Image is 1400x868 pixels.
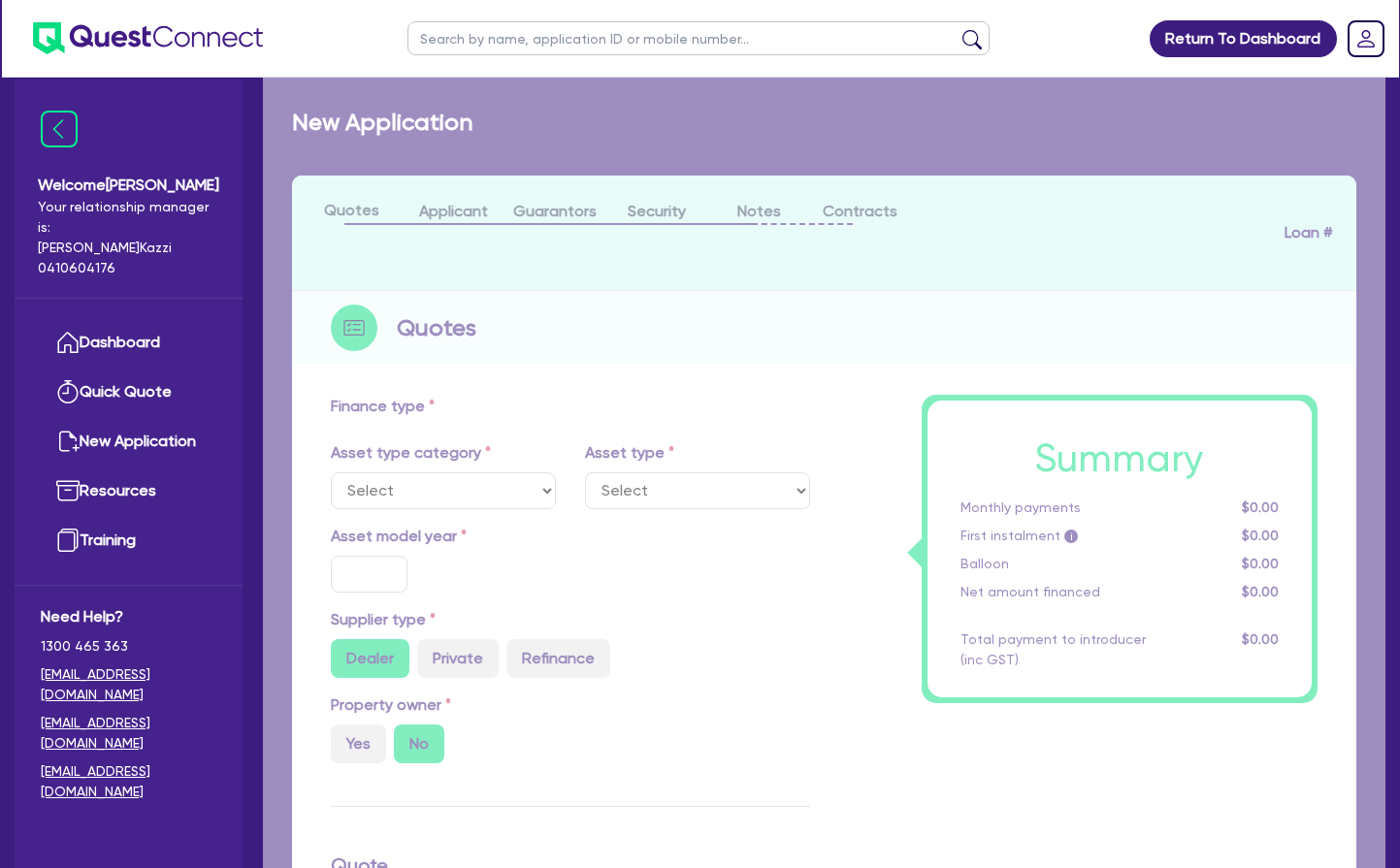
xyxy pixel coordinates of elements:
[1150,20,1337,57] a: Return To Dashboard
[41,636,216,657] span: 1300 465 363
[41,516,216,565] a: Training
[56,479,80,502] img: resources
[38,174,219,197] span: Welcome [PERSON_NAME]
[41,713,216,754] a: [EMAIL_ADDRESS][DOMAIN_NAME]
[33,22,263,54] img: quest-connect-logo-blue
[56,380,80,403] img: quick-quote
[56,430,80,453] img: new-application
[41,605,216,628] span: Need Help?
[41,318,216,368] a: Dashboard
[41,368,216,417] a: Quick Quote
[56,529,80,552] img: training
[1341,14,1391,64] a: Dropdown toggle
[407,21,990,55] input: Search by name, application ID or mobile number...
[41,761,216,802] a: [EMAIL_ADDRESS][DOMAIN_NAME]
[41,417,216,466] a: New Application
[41,111,78,147] img: icon-menu-close
[41,466,216,516] a: Resources
[38,197,219,278] span: Your relationship manager is: [PERSON_NAME] Kazzi 0410604176
[41,664,216,705] a: [EMAIL_ADDRESS][DOMAIN_NAME]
